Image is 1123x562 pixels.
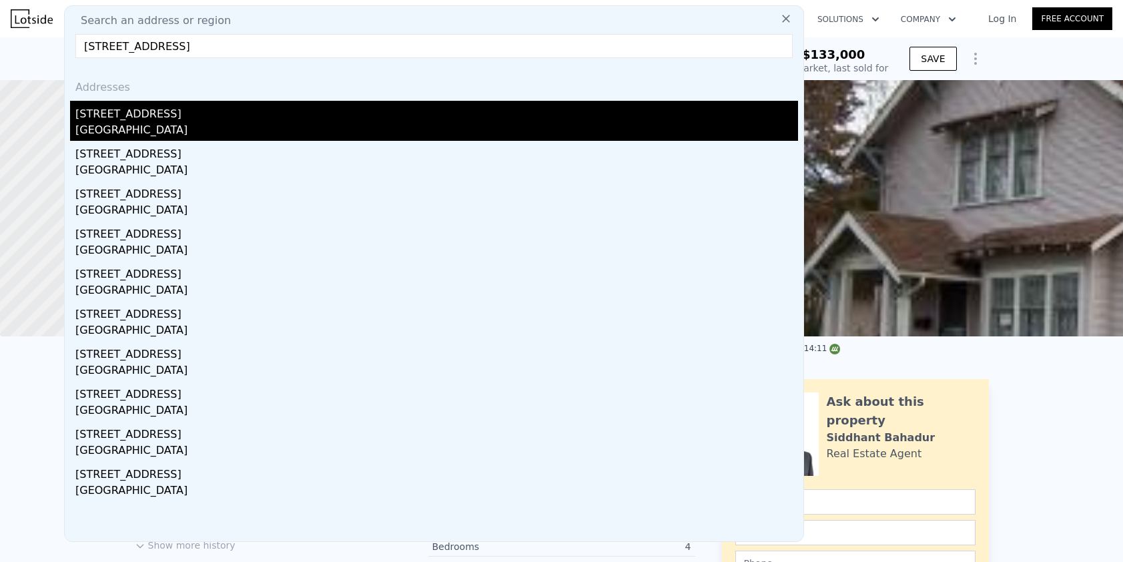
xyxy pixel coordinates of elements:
[562,540,691,553] div: 4
[135,533,236,552] button: Show more history
[807,7,890,31] button: Solutions
[1032,7,1112,30] a: Free Account
[890,7,967,31] button: Company
[75,381,798,402] div: [STREET_ADDRESS]
[75,101,798,122] div: [STREET_ADDRESS]
[75,242,798,261] div: [GEOGRAPHIC_DATA]
[432,540,562,553] div: Bedrooms
[70,13,231,29] span: Search an address or region
[735,520,976,545] input: Email
[75,421,798,443] div: [STREET_ADDRESS]
[75,443,798,461] div: [GEOGRAPHIC_DATA]
[75,261,798,282] div: [STREET_ADDRESS]
[827,392,976,430] div: Ask about this property
[75,141,798,162] div: [STREET_ADDRESS]
[75,221,798,242] div: [STREET_ADDRESS]
[75,202,798,221] div: [GEOGRAPHIC_DATA]
[75,162,798,181] div: [GEOGRAPHIC_DATA]
[75,402,798,421] div: [GEOGRAPHIC_DATA]
[972,12,1032,25] a: Log In
[75,122,798,141] div: [GEOGRAPHIC_DATA]
[962,45,989,72] button: Show Options
[75,34,793,58] input: Enter an address, city, region, neighborhood or zip code
[779,61,888,75] div: Off Market, last sold for
[829,344,840,354] img: NWMLS Logo
[909,47,956,71] button: SAVE
[735,489,976,515] input: Name
[75,362,798,381] div: [GEOGRAPHIC_DATA]
[75,483,798,501] div: [GEOGRAPHIC_DATA]
[827,446,922,462] div: Real Estate Agent
[75,461,798,483] div: [STREET_ADDRESS]
[75,301,798,322] div: [STREET_ADDRESS]
[75,181,798,202] div: [STREET_ADDRESS]
[70,69,798,101] div: Addresses
[75,322,798,341] div: [GEOGRAPHIC_DATA]
[802,47,865,61] span: $133,000
[75,282,798,301] div: [GEOGRAPHIC_DATA]
[75,341,798,362] div: [STREET_ADDRESS]
[11,9,53,28] img: Lotside
[827,430,935,446] div: Siddhant Bahadur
